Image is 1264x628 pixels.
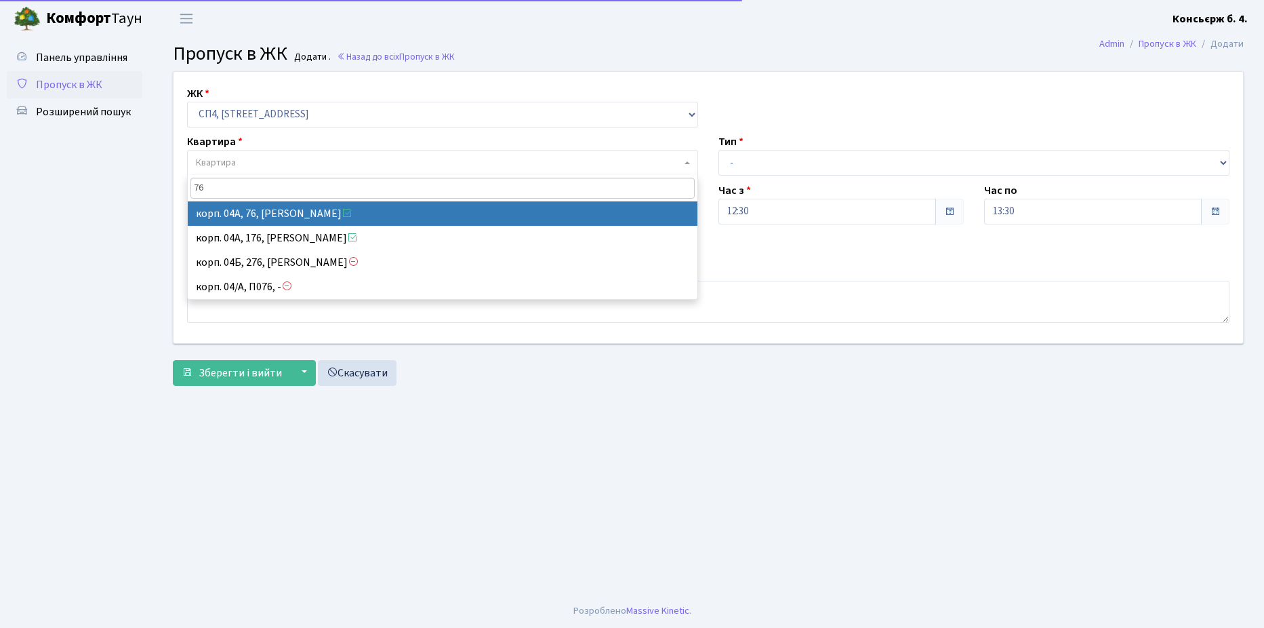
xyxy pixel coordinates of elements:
[1173,11,1248,27] a: Консьєрж б. 4.
[626,604,689,618] a: Massive Kinetic
[1196,37,1244,52] li: Додати
[1099,37,1124,51] a: Admin
[187,85,209,102] label: ЖК
[187,134,243,150] label: Квартира
[199,366,282,380] span: Зберегти і вийти
[718,134,743,150] label: Тип
[399,50,455,63] span: Пропуск в ЖК
[188,201,697,226] li: корп. 04А, 76, [PERSON_NAME]
[318,360,396,386] a: Скасувати
[7,71,142,98] a: Пропуск в ЖК
[46,7,111,29] b: Комфорт
[169,7,203,30] button: Переключити навігацію
[337,50,455,63] a: Назад до всіхПропуск в ЖК
[173,40,287,67] span: Пропуск в ЖК
[7,98,142,125] a: Розширений пошук
[188,275,697,299] li: корп. 04/А, П076, -
[196,156,236,170] span: Квартира
[36,50,127,65] span: Панель управління
[1079,30,1264,58] nav: breadcrumb
[46,7,142,31] span: Таун
[14,5,41,33] img: logo.png
[718,182,751,199] label: Час з
[36,104,131,119] span: Розширений пошук
[7,44,142,71] a: Панель управління
[1139,37,1196,51] a: Пропуск в ЖК
[291,52,331,63] small: Додати .
[1173,12,1248,26] b: Консьєрж б. 4.
[984,182,1017,199] label: Час по
[173,360,291,386] button: Зберегти і вийти
[573,604,691,619] div: Розроблено .
[188,250,697,275] li: корп. 04Б, 276, [PERSON_NAME]
[36,77,102,92] span: Пропуск в ЖК
[188,226,697,250] li: корп. 04А, 176, [PERSON_NAME]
